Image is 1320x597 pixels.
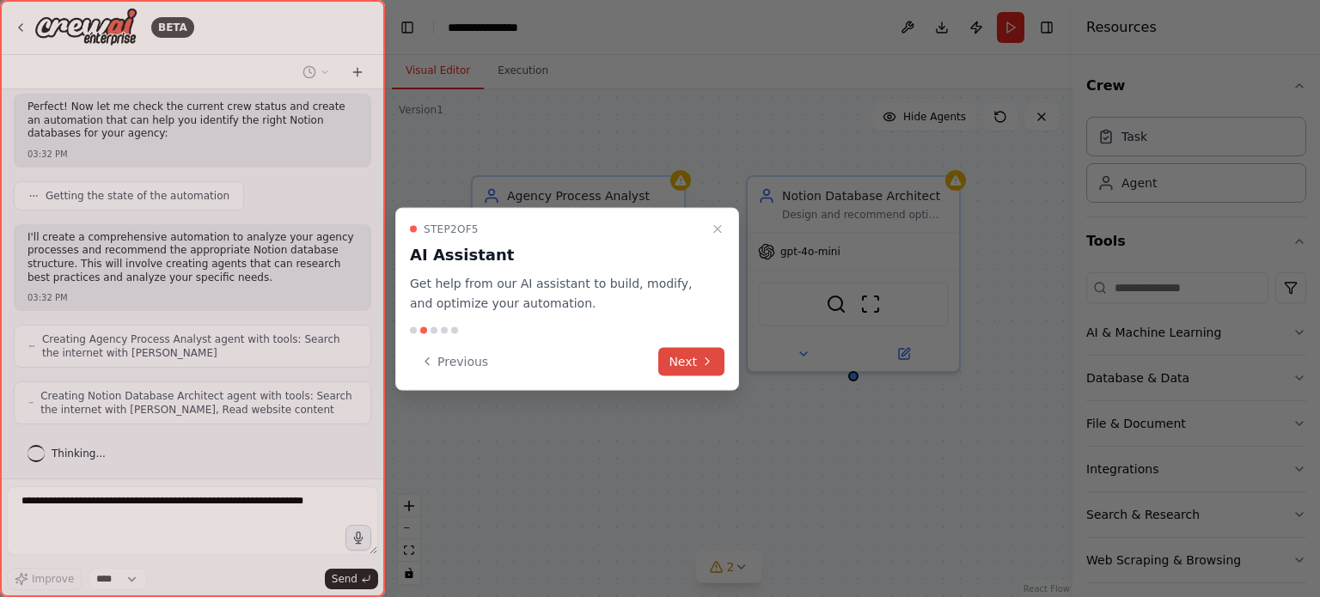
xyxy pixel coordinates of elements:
[410,243,704,267] h3: AI Assistant
[410,347,498,375] button: Previous
[424,222,479,236] span: Step 2 of 5
[707,219,728,240] button: Close walkthrough
[395,15,419,40] button: Hide left sidebar
[410,274,704,314] p: Get help from our AI assistant to build, modify, and optimize your automation.
[658,347,724,375] button: Next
